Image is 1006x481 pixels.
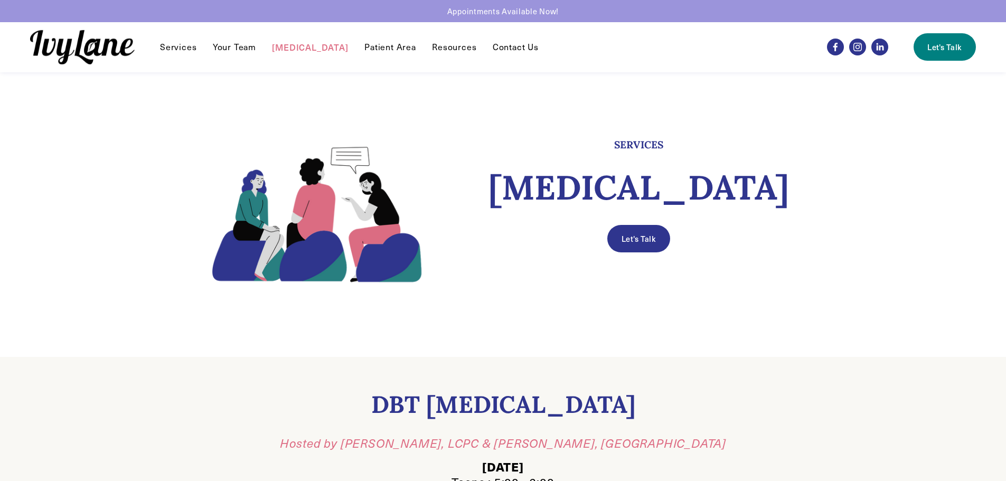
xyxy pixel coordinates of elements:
a: Your Team [213,41,256,53]
a: LinkedIn [871,39,888,55]
a: folder dropdown [432,41,476,53]
h4: SERVICES [458,138,820,152]
span: Services [160,42,196,53]
span: Resources [432,42,476,53]
a: [MEDICAL_DATA] [272,41,348,53]
h2: DBT [MEDICAL_DATA] [266,390,741,419]
a: Patient Area [364,41,416,53]
a: Let's Talk [914,33,976,61]
a: Let's Talk [607,225,670,252]
a: Contact Us [493,41,539,53]
em: Hosted by [PERSON_NAME], LCPC & [PERSON_NAME], [GEOGRAPHIC_DATA] [280,435,726,451]
h1: [MEDICAL_DATA] [458,168,820,207]
a: folder dropdown [160,41,196,53]
img: Ivy Lane Counseling &mdash; Therapy that works for you [30,30,135,64]
a: Instagram [849,39,866,55]
a: Facebook [827,39,844,55]
strong: [DATE] [482,458,524,475]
